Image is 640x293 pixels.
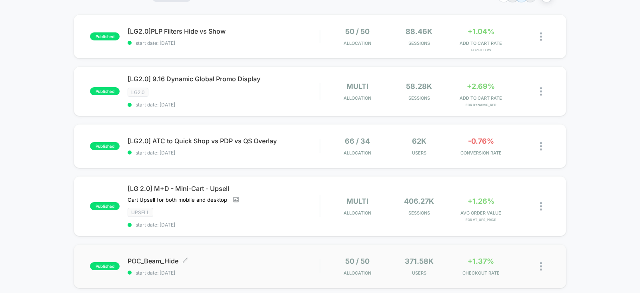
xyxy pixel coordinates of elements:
span: Sessions [390,40,448,46]
span: 66 / 34 [345,137,370,145]
span: +2.69% [467,82,495,90]
span: Allocation [344,270,371,276]
span: start date: [DATE] [128,150,320,156]
span: ADD TO CART RATE [452,40,510,46]
span: ADD TO CART RATE [452,95,510,101]
span: start date: [DATE] [128,102,320,108]
span: multi [346,82,368,90]
span: POC_Beam_Hide [128,257,320,265]
span: start date: [DATE] [128,40,320,46]
span: 88.46k [406,27,432,36]
span: Allocation [344,40,371,46]
span: -0.76% [468,137,494,145]
span: 50 / 50 [345,27,370,36]
span: start date: [DATE] [128,222,320,228]
img: close [540,262,542,271]
span: [LG2.0] ATC to Quick Shop vs PDP vs QS Overlay [128,137,320,145]
span: Allocation [344,150,371,156]
span: Allocation [344,95,371,101]
span: for VT_UpS_Price [452,218,510,222]
img: close [540,32,542,41]
span: Sessions [390,95,448,101]
span: 62k [412,137,426,145]
span: published [90,87,120,95]
img: close [540,87,542,96]
span: [LG2.0] 9.16 Dynamic Global Promo Display [128,75,320,83]
span: [LG 2.0] M+D - Mini-Cart - Upsell [128,185,320,193]
span: published [90,142,120,150]
img: close [540,142,542,151]
span: 371.58k [405,257,434,265]
span: multi [346,197,368,205]
span: for Dynamic_Red [452,103,510,107]
span: +1.04% [468,27,494,36]
span: Users [390,150,448,156]
span: CHECKOUT RATE [452,270,510,276]
span: LG2.0 [128,88,148,97]
span: for Filters [452,48,510,52]
span: published [90,202,120,210]
span: +1.37% [468,257,494,265]
span: Users [390,270,448,276]
span: CONVERSION RATE [452,150,510,156]
span: 50 / 50 [345,257,370,265]
span: published [90,262,120,270]
span: 58.28k [406,82,432,90]
span: AVG ORDER VALUE [452,210,510,216]
img: close [540,202,542,211]
span: +1.26% [468,197,494,205]
span: 406.27k [404,197,434,205]
span: [LG2.0]PLP Filters Hide vs Show [128,27,320,35]
span: Cart Upsell for both mobile and desktop [128,197,227,203]
span: start date: [DATE] [128,270,320,276]
span: Sessions [390,210,448,216]
span: Upsell [128,208,153,217]
span: Allocation [344,210,371,216]
span: published [90,32,120,40]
